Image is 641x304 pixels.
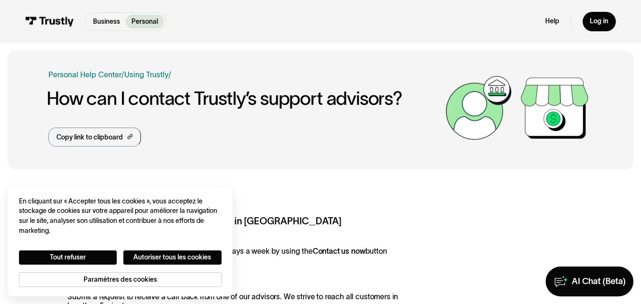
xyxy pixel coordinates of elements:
p: Business [93,17,120,27]
a: Business [87,15,126,28]
a: AI Chat (Beta) [546,267,633,296]
a: Help [545,17,559,26]
div: AI Chat (Beta) [572,276,626,287]
div: Copy link to clipboard [56,132,123,142]
a: Personal [126,15,164,28]
a: Copy link to clipboard [48,128,141,147]
h1: How can I contact Trustly’s support advisors? [46,88,441,109]
a: Personal Help Center [48,69,121,81]
a: Log in [583,12,616,32]
img: Trustly Logo [25,17,74,27]
button: Paramètres des cookies [19,272,222,287]
div: Cookie banner [8,187,232,296]
div: / [121,69,124,81]
button: Autoriser tous les cookies [123,250,222,265]
div: En cliquant sur « Accepter tous les cookies », vous acceptez le stockage de cookies sur votre app... [19,196,222,236]
button: Tout refuser [19,250,117,265]
a: Using Trustly [124,71,168,79]
div: / [168,69,171,81]
div: Log in [590,17,608,26]
p: Personal [131,17,158,27]
strong: Contact us now [313,247,365,255]
div: Confidentialité [19,196,222,287]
